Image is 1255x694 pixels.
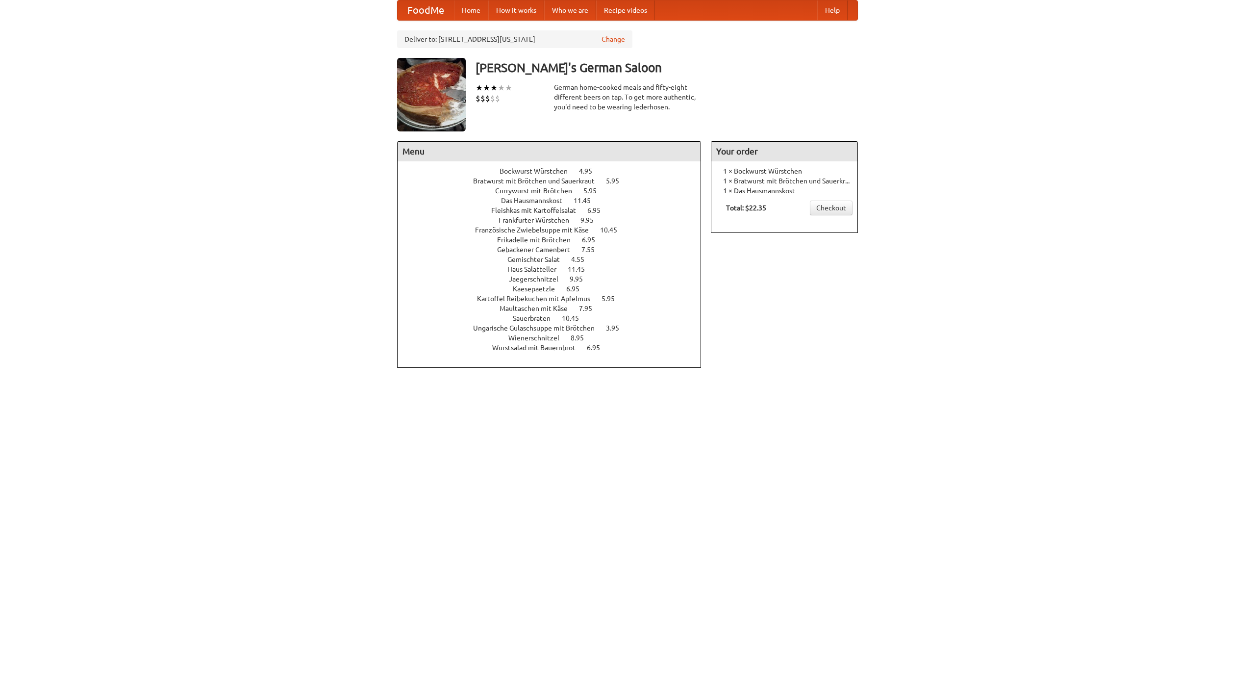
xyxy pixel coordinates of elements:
a: Maultaschen mit Käse 7.95 [500,305,610,312]
img: angular.jpg [397,58,466,131]
a: Checkout [810,201,853,215]
a: Gebackener Camenbert 7.55 [497,246,613,254]
a: Bockwurst Würstchen 4.95 [500,167,610,175]
li: 1 × Bratwurst mit Brötchen und Sauerkraut [716,176,853,186]
span: 4.95 [579,167,602,175]
span: 7.55 [581,246,604,254]
b: Total: $22.35 [726,204,766,212]
span: 3.95 [606,324,629,332]
a: Gemischter Salat 4.55 [507,256,602,263]
li: ★ [483,82,490,93]
span: 6.95 [587,206,610,214]
span: Gebackener Camenbert [497,246,580,254]
a: Recipe videos [596,0,655,20]
a: Bratwurst mit Brötchen und Sauerkraut 5.95 [473,177,637,185]
a: Kaesepaetzle 6.95 [513,285,598,293]
a: Das Hausmannskost 11.45 [501,197,609,205]
a: Currywurst mit Brötchen 5.95 [495,187,615,195]
span: 5.95 [602,295,625,303]
a: Wurstsalad mit Bauernbrot 6.95 [492,344,618,352]
li: $ [495,93,500,104]
span: Sauerbraten [513,314,560,322]
div: German home-cooked meals and fifty-eight different beers on tap. To get more authentic, you'd nee... [554,82,701,112]
h4: Menu [398,142,701,161]
span: 8.95 [571,334,594,342]
a: Who we are [544,0,596,20]
span: Wurstsalad mit Bauernbrot [492,344,585,352]
div: Deliver to: [STREET_ADDRESS][US_STATE] [397,30,632,48]
a: Sauerbraten 10.45 [513,314,597,322]
span: Frankfurter Würstchen [499,216,579,224]
li: ★ [476,82,483,93]
a: Help [817,0,848,20]
li: 1 × Das Hausmannskost [716,186,853,196]
li: $ [485,93,490,104]
span: 9.95 [570,275,593,283]
span: Wienerschnitzel [508,334,569,342]
li: $ [490,93,495,104]
h3: [PERSON_NAME]'s German Saloon [476,58,858,77]
a: Französische Zwiebelsuppe mit Käse 10.45 [475,226,635,234]
span: Bratwurst mit Brötchen und Sauerkraut [473,177,604,185]
span: Kartoffel Reibekuchen mit Apfelmus [477,295,600,303]
li: $ [476,93,480,104]
span: Maultaschen mit Käse [500,305,577,312]
a: Home [454,0,488,20]
li: $ [480,93,485,104]
a: Haus Salatteller 11.45 [507,265,603,273]
span: 11.45 [574,197,601,205]
span: 10.45 [600,226,627,234]
span: Jaegerschnitzel [509,275,568,283]
span: Currywurst mit Brötchen [495,187,582,195]
li: ★ [490,82,498,93]
span: 6.95 [587,344,610,352]
a: Ungarische Gulaschsuppe mit Brötchen 3.95 [473,324,637,332]
a: Wienerschnitzel 8.95 [508,334,602,342]
li: ★ [505,82,512,93]
a: Jaegerschnitzel 9.95 [509,275,601,283]
span: Gemischter Salat [507,256,570,263]
a: Frikadelle mit Brötchen 6.95 [497,236,613,244]
span: 9.95 [580,216,603,224]
span: 6.95 [582,236,605,244]
a: FoodMe [398,0,454,20]
span: Fleishkas mit Kartoffelsalat [491,206,586,214]
span: 6.95 [566,285,589,293]
span: Bockwurst Würstchen [500,167,577,175]
h4: Your order [711,142,857,161]
span: 10.45 [562,314,589,322]
a: Frankfurter Würstchen 9.95 [499,216,612,224]
li: 1 × Bockwurst Würstchen [716,166,853,176]
span: 5.95 [606,177,629,185]
span: Haus Salatteller [507,265,566,273]
span: 4.55 [571,256,594,263]
span: Kaesepaetzle [513,285,565,293]
li: ★ [498,82,505,93]
span: 11.45 [568,265,595,273]
span: 5.95 [583,187,606,195]
span: Frikadelle mit Brötchen [497,236,580,244]
a: How it works [488,0,544,20]
span: 7.95 [579,305,602,312]
span: Das Hausmannskost [501,197,572,205]
span: Französische Zwiebelsuppe mit Käse [475,226,599,234]
a: Kartoffel Reibekuchen mit Apfelmus 5.95 [477,295,633,303]
a: Fleishkas mit Kartoffelsalat 6.95 [491,206,619,214]
span: Ungarische Gulaschsuppe mit Brötchen [473,324,604,332]
a: Change [602,34,625,44]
